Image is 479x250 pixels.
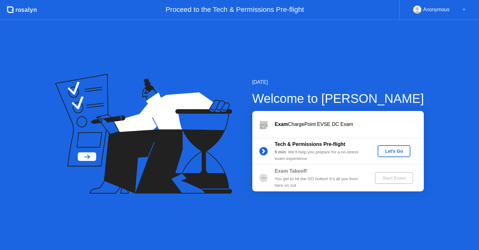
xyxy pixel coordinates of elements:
[252,79,424,86] div: [DATE]
[462,6,466,14] div: ▼
[275,168,307,174] b: Exam Takeoff
[378,145,410,157] button: Let's Go
[275,121,424,128] div: ChargePoint EVSE DC Exam
[275,142,345,147] b: Tech & Permissions Pre-flight
[275,176,365,189] div: You get to hit the GO button! It’s all you from here on out
[377,175,411,180] div: Start Exam
[252,89,424,108] div: Welcome to [PERSON_NAME]
[275,149,365,162] div: : We’ll help you prepare for a no-stress exam experience
[275,150,286,154] b: 5 min
[375,172,413,184] button: Start Exam
[423,6,450,14] div: Anonymous
[275,122,288,127] b: Exam
[380,149,408,154] div: Let's Go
